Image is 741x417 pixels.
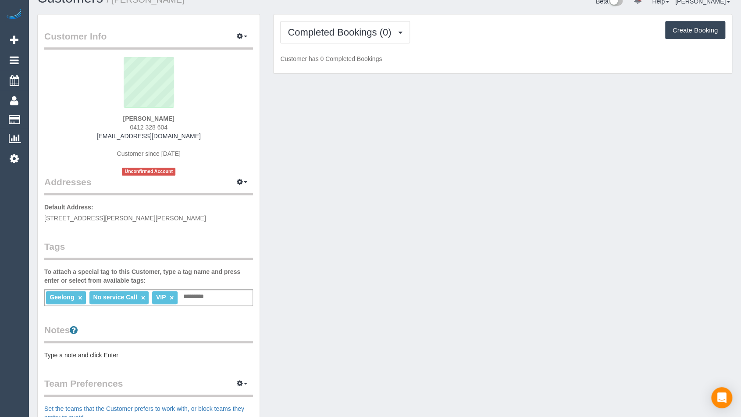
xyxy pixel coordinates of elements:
a: × [78,294,82,302]
span: Completed Bookings (0) [288,27,395,38]
a: × [141,294,145,302]
legend: Notes [44,324,253,343]
legend: Customer Info [44,30,253,50]
img: Automaid Logo [5,9,23,21]
span: Geelong [50,294,74,301]
span: VIP [156,294,166,301]
label: Default Address: [44,203,93,212]
span: Customer since [DATE] [117,150,181,157]
button: Completed Bookings (0) [280,21,410,43]
a: [EMAIL_ADDRESS][DOMAIN_NAME] [97,133,201,140]
pre: Type a note and click Enter [44,351,253,359]
span: 0412 328 604 [130,124,167,131]
span: No service Call [93,294,137,301]
span: [STREET_ADDRESS][PERSON_NAME][PERSON_NAME] [44,215,206,222]
p: Customer has 0 Completed Bookings [280,54,725,63]
button: Create Booking [665,21,725,40]
legend: Tags [44,240,253,260]
span: Unconfirmed Account [122,168,175,175]
legend: Team Preferences [44,377,253,397]
strong: [PERSON_NAME] [123,115,174,122]
a: × [170,294,174,302]
div: Open Intercom Messenger [711,387,732,408]
label: To attach a special tag to this Customer, type a tag name and press enter or select from availabl... [44,267,253,285]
